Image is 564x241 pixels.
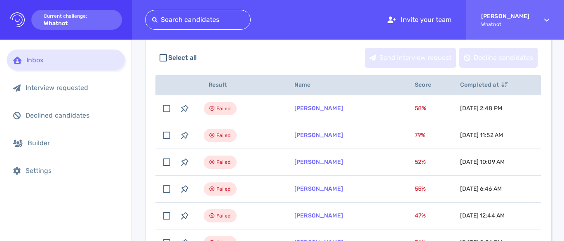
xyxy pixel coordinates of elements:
a: [PERSON_NAME] [294,158,343,165]
a: [PERSON_NAME] [294,105,343,112]
span: Failed [216,184,231,194]
span: Failed [216,130,231,140]
span: 47 % [415,212,426,219]
span: Score [415,81,440,88]
span: Failed [216,211,231,221]
a: [PERSON_NAME] [294,132,343,139]
button: Send interview request [365,48,456,68]
strong: [PERSON_NAME] [481,13,529,20]
span: Failed [216,157,231,167]
div: Declined candidates [26,111,118,119]
span: [DATE] 2:48 PM [460,105,502,112]
div: Settings [26,167,118,175]
div: Inbox [26,56,118,64]
span: [DATE] 10:09 AM [460,158,505,165]
div: Builder [28,139,118,147]
span: [DATE] 12:44 AM [460,212,505,219]
a: [PERSON_NAME] [294,185,343,192]
div: Decline candidates [460,48,537,67]
span: 79 % [415,132,425,139]
span: Whatnot [481,21,529,27]
span: [DATE] 6:46 AM [460,185,502,192]
span: [DATE] 11:52 AM [460,132,503,139]
span: 52 % [415,158,426,165]
button: Decline candidates [459,48,538,68]
th: Result [194,75,284,95]
span: 55 % [415,185,426,192]
div: Send interview request [365,48,456,67]
span: Name [294,81,320,88]
div: Interview requested [26,84,118,92]
a: [PERSON_NAME] [294,212,343,219]
span: Failed [216,104,231,113]
span: Select all [168,53,197,63]
span: Completed at [460,81,508,88]
span: 58 % [415,105,426,112]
